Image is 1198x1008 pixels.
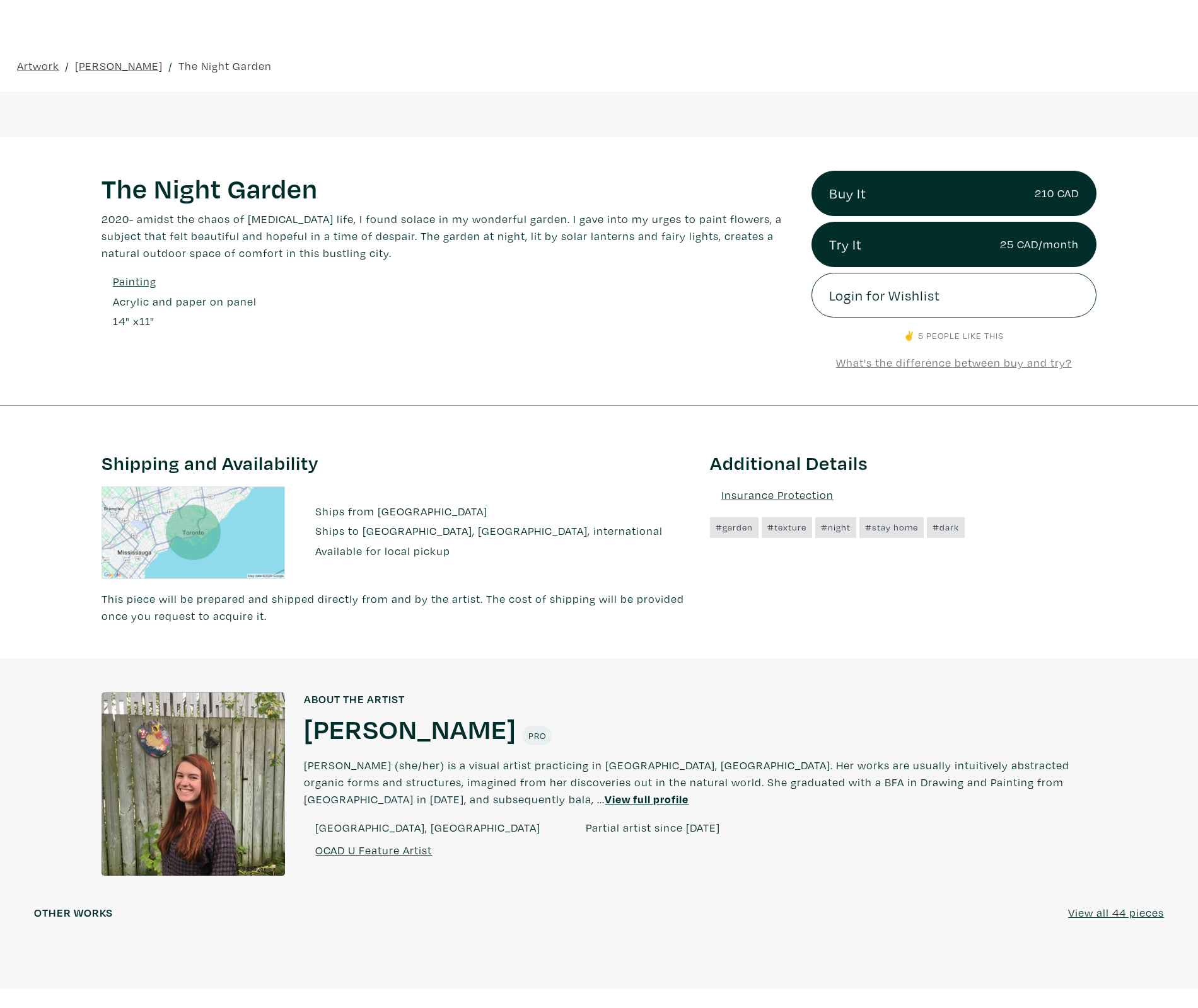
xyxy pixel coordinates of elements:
h6: Other works [34,906,113,920]
a: View full profile [605,792,689,806]
p: This piece will be prepared and shipped directly from and by the artist. The cost of shipping wil... [102,590,691,624]
a: Artwork [17,57,59,74]
a: #garden [710,517,759,537]
span: 14 [113,314,125,328]
span: Login for Wishlist [829,285,940,306]
span: Pro [528,730,546,742]
h3: Shipping and Availability [102,451,691,475]
a: Try It25 CAD/month [811,222,1097,267]
small: 25 CAD/month [1000,236,1079,253]
span: 11 [139,314,150,328]
a: Acrylic and paper on panel [113,293,257,310]
h1: The Night Garden [102,171,793,205]
u: View all 44 pieces [1068,905,1164,920]
a: [PERSON_NAME] [75,57,163,74]
u: Painting [113,274,156,289]
a: #night [815,517,856,537]
li: Available for local pickup [304,542,690,559]
a: Buy It210 CAD [811,171,1097,216]
img: staticmap [102,486,286,579]
a: View all 44 pieces [1068,904,1164,921]
a: Insurance Protection [710,488,834,502]
h3: Additional Details [710,451,1096,475]
div: " x " [113,312,154,329]
span: / [65,57,69,74]
li: Ships from [GEOGRAPHIC_DATA] [304,503,690,520]
a: #texture [762,517,812,537]
a: #dark [927,517,965,537]
a: What's the difference between buy and try? [836,355,1072,370]
span: / [168,57,173,74]
u: Insurance Protection [721,488,834,502]
a: OCAD U Feature Artist [315,843,432,857]
h6: About the artist [304,692,1096,706]
p: 2020- amidst the chaos of [MEDICAL_DATA] life, I found solace in my wonderful garden. I gave into... [102,210,793,261]
a: Painting [113,273,156,290]
a: #stay home [859,517,924,537]
span: Partial artist since [DATE] [586,820,720,835]
a: The Night Garden [178,57,272,74]
a: Login for Wishlist [811,273,1097,318]
li: Ships to [GEOGRAPHIC_DATA], [GEOGRAPHIC_DATA], international [304,522,690,539]
a: [PERSON_NAME] [304,711,516,745]
span: [GEOGRAPHIC_DATA], [GEOGRAPHIC_DATA] [315,820,540,835]
p: ✌️ 5 people like this [811,329,1097,343]
p: [PERSON_NAME] (she/her) is a visual artist practicing in [GEOGRAPHIC_DATA], [GEOGRAPHIC_DATA]. He... [304,745,1096,819]
small: 210 CAD [1035,185,1079,202]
